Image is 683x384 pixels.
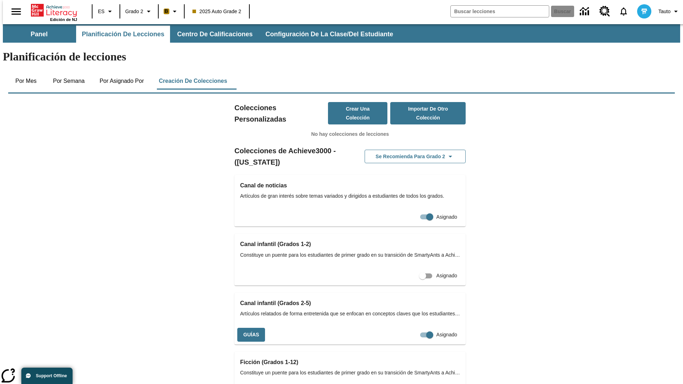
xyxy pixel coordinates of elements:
[234,145,350,168] h2: Colecciones de Achieve3000 - ([US_STATE])
[240,239,460,249] h3: Canal infantil (Grados 1-2)
[122,5,156,18] button: Grado: Grado 2, Elige un grado
[237,328,265,342] button: Guías
[95,5,117,18] button: Lenguaje: ES, Selecciona un idioma
[240,369,460,377] span: Constituye un puente para los estudiantes de primer grado en su transición de SmartyAnts a Achiev...
[8,73,44,90] button: Por mes
[328,102,388,124] button: Crear una colección
[614,2,633,21] a: Notificaciones
[240,251,460,259] span: Constituye un puente para los estudiantes de primer grado en su transición de SmartyAnts a Achiev...
[192,8,242,15] span: 2025 Auto Grade 2
[171,26,258,43] button: Centro de calificaciones
[3,24,680,43] div: Subbarra de navegación
[21,368,73,384] button: Support Offline
[234,102,328,125] h2: Colecciones Personalizadas
[4,26,75,43] button: Panel
[31,2,77,22] div: Portada
[94,73,150,90] button: Por asignado por
[3,50,680,63] h1: Planificación de lecciones
[6,1,27,22] button: Abrir el menú lateral
[265,30,393,38] span: Configuración de la clase/del estudiante
[47,73,90,90] button: Por semana
[165,7,168,16] span: B
[633,2,656,21] button: Escoja un nuevo avatar
[3,26,399,43] div: Subbarra de navegación
[390,102,466,124] button: Importar de otro Colección
[125,8,143,15] span: Grado 2
[240,192,460,200] span: Artículos de gran interés sobre temas variados y dirigidos a estudiantes de todos los grados.
[98,8,105,15] span: ES
[576,2,595,21] a: Centro de información
[31,3,77,17] a: Portada
[50,17,77,22] span: Edición de NJ
[637,4,651,18] img: avatar image
[82,30,164,38] span: Planificación de lecciones
[436,272,457,279] span: Asignado
[36,373,67,378] span: Support Offline
[161,5,182,18] button: Boost El color de la clase es anaranjado claro. Cambiar el color de la clase.
[595,2,614,21] a: Centro de recursos, Se abrirá en una pestaña nueva.
[656,5,683,18] button: Perfil/Configuración
[234,130,466,138] p: No hay colecciones de lecciones
[436,331,457,338] span: Asignado
[177,30,253,38] span: Centro de calificaciones
[451,6,549,17] input: Buscar campo
[436,213,457,221] span: Asignado
[260,26,399,43] button: Configuración de la clase/del estudiante
[240,181,460,191] h3: Canal de noticias
[31,30,48,38] span: Panel
[658,8,671,15] span: Tauto
[365,150,466,164] button: Se recomienda para Grado 2
[240,310,460,318] span: Artículos relatados de forma entretenida que se enfocan en conceptos claves que los estudiantes a...
[240,357,460,367] h3: Ficción (Grados 1-12)
[240,298,460,308] h3: Canal infantil (Grados 2-5)
[153,73,233,90] button: Creación de colecciones
[76,26,170,43] button: Planificación de lecciones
